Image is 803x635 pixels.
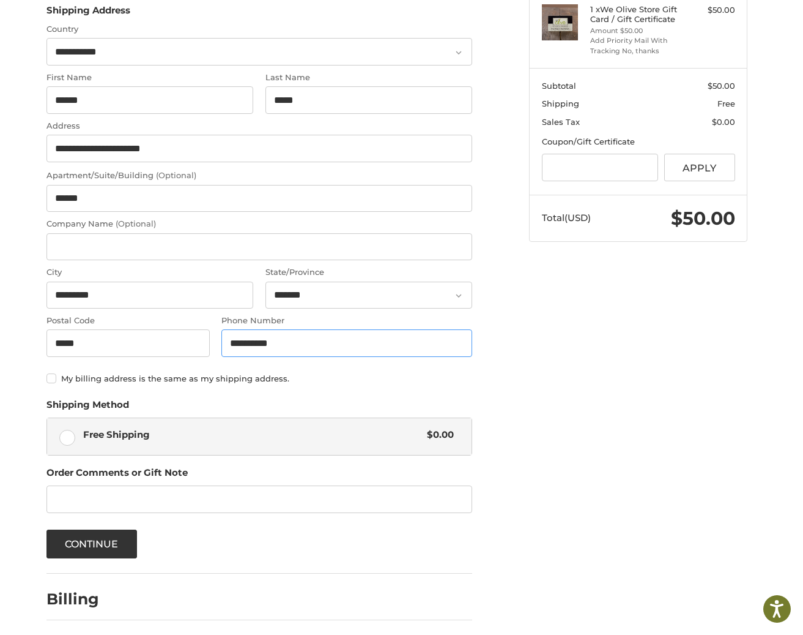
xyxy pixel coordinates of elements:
[590,26,684,36] li: Amount $50.00
[46,398,129,418] legend: Shipping Method
[671,207,735,230] span: $50.00
[542,154,659,181] input: Gift Certificate or Coupon Code
[46,266,253,279] label: City
[17,18,138,28] p: We're away right now. Please check back later!
[221,315,472,327] label: Phone Number
[712,117,735,127] span: $0.00
[46,218,472,230] label: Company Name
[46,170,472,182] label: Apartment/Suite/Building
[542,117,580,127] span: Sales Tax
[46,466,188,486] legend: Order Comments
[141,16,155,31] button: Open LiveChat chat widget
[46,72,253,84] label: First Name
[156,170,196,180] small: (Optional)
[46,4,130,23] legend: Shipping Address
[265,266,472,279] label: State/Province
[46,315,210,327] label: Postal Code
[708,81,735,91] span: $50.00
[46,530,137,558] button: Continue
[590,4,684,24] h4: 1 x We Olive Store Gift Card / Gift Certificate
[46,120,472,132] label: Address
[421,428,454,442] span: $0.00
[83,428,421,442] span: Free Shipping
[687,4,735,17] div: $50.00
[542,136,735,148] div: Coupon/Gift Certificate
[46,23,472,36] label: Country
[664,154,735,181] button: Apply
[542,99,579,108] span: Shipping
[542,212,591,224] span: Total (USD)
[542,81,576,91] span: Subtotal
[265,72,472,84] label: Last Name
[717,99,735,108] span: Free
[46,374,472,383] label: My billing address is the same as my shipping address.
[46,590,118,609] h2: Billing
[116,219,156,228] small: (Optional)
[590,36,684,56] li: Add Priority Mail With Tracking No, thanks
